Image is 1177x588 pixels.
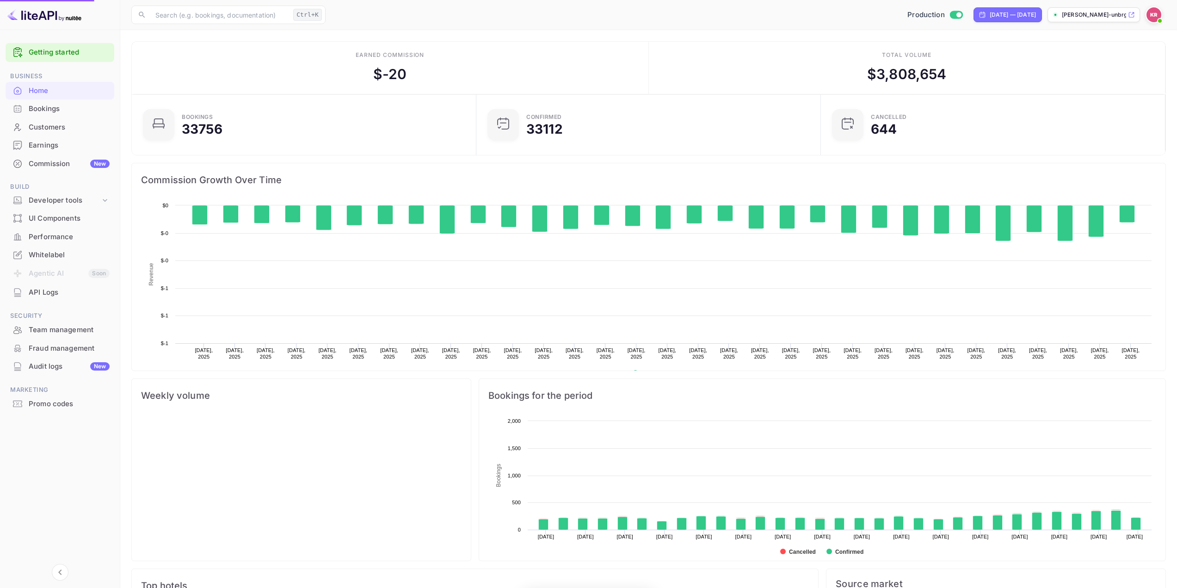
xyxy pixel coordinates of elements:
[29,122,110,133] div: Customers
[871,123,897,136] div: 644
[1062,11,1126,19] p: [PERSON_NAME]-unbrg.[PERSON_NAME]...
[6,311,114,321] span: Security
[29,195,100,206] div: Developer tools
[6,210,114,227] a: UI Components
[6,136,114,155] div: Earnings
[6,358,114,375] a: Audit logsNew
[6,358,114,376] div: Audit logsNew
[6,210,114,228] div: UI Components
[6,100,114,118] div: Bookings
[90,362,110,371] div: New
[6,71,114,81] span: Business
[29,140,110,151] div: Earnings
[29,361,110,372] div: Audit logs
[182,114,213,120] div: Bookings
[6,82,114,100] div: Home
[6,155,114,173] div: CommissionNew
[6,118,114,136] a: Customers
[526,123,563,136] div: 33112
[6,228,114,245] a: Performance
[6,228,114,246] div: Performance
[29,47,110,58] a: Getting started
[29,325,110,335] div: Team management
[6,100,114,117] a: Bookings
[6,136,114,154] a: Earnings
[6,395,114,413] div: Promo codes
[29,159,110,169] div: Commission
[29,399,110,409] div: Promo codes
[6,284,114,302] div: API Logs
[871,114,907,120] div: CANCELLED
[182,123,222,136] div: 33756
[6,321,114,338] a: Team management
[6,395,114,412] a: Promo codes
[6,246,114,263] a: Whitelabel
[6,192,114,209] div: Developer tools
[293,9,322,21] div: Ctrl+K
[6,385,114,395] span: Marketing
[29,213,110,224] div: UI Components
[29,250,110,260] div: Whitelabel
[6,321,114,339] div: Team management
[90,160,110,168] div: New
[150,6,290,24] input: Search (e.g. bookings, documentation)
[29,86,110,96] div: Home
[6,246,114,264] div: Whitelabel
[6,82,114,99] a: Home
[990,11,1036,19] div: [DATE] — [DATE]
[6,182,114,192] span: Build
[6,340,114,357] a: Fraud management
[29,343,110,354] div: Fraud management
[907,10,945,20] span: Production
[6,155,114,172] a: CommissionNew
[6,43,114,62] div: Getting started
[1146,7,1161,22] img: Kobus Roux
[904,10,966,20] div: Switch to Sandbox mode
[526,114,562,120] div: Confirmed
[29,104,110,114] div: Bookings
[29,232,110,242] div: Performance
[6,340,114,358] div: Fraud management
[52,564,68,581] button: Collapse navigation
[29,287,110,298] div: API Logs
[7,7,81,22] img: LiteAPI logo
[6,284,114,301] a: API Logs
